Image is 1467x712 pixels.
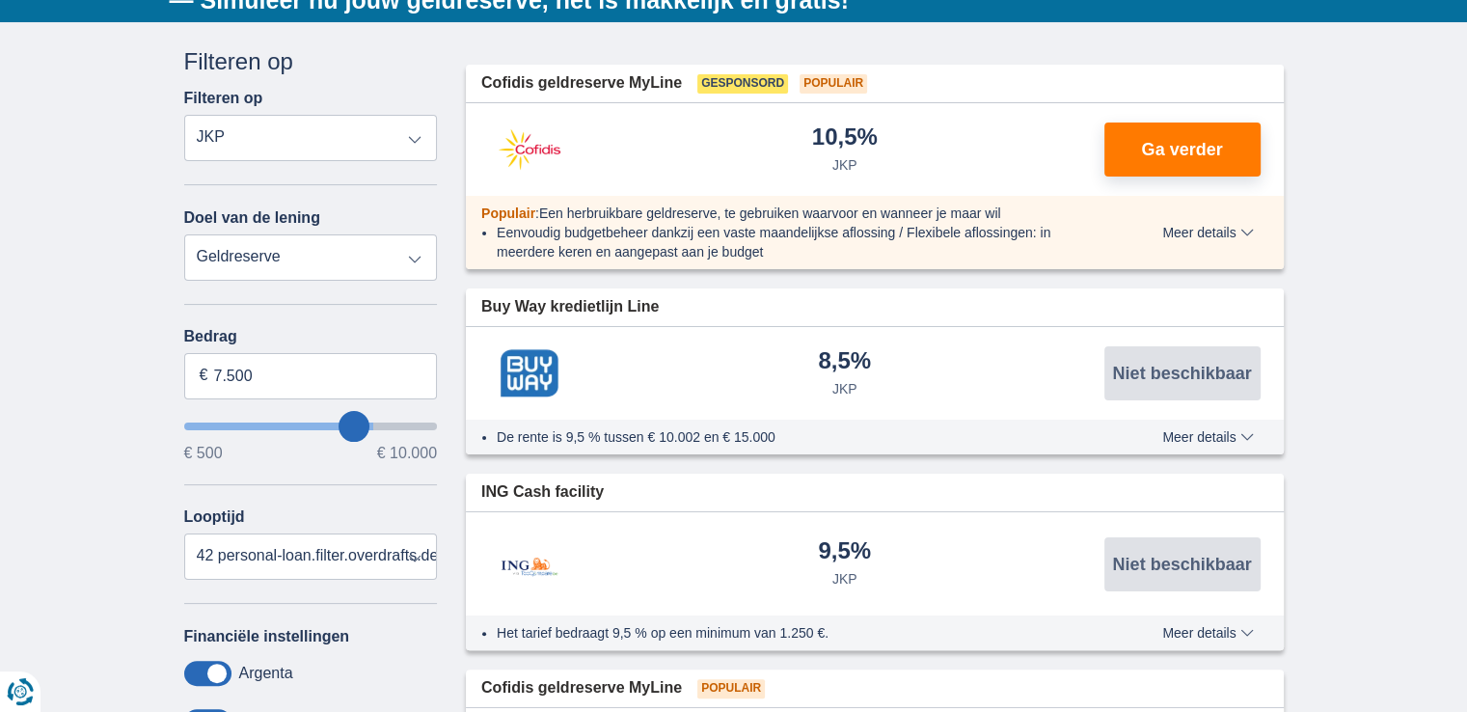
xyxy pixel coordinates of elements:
button: Ga verder [1104,123,1261,177]
div: JKP [832,155,857,175]
img: product.pl.alt Buy Way [481,349,578,397]
img: product.pl.alt Cofidis [481,125,578,174]
span: Populair [697,679,765,698]
span: Niet beschikbaar [1112,365,1251,382]
li: Het tarief bedraagt 9,5 % op een minimum van 1.250 €. [497,623,1092,643]
li: Eenvoudig budgetbeheer dankzij een vaste maandelijkse aflossing / Flexibele aflossingen: in meerd... [497,223,1092,261]
span: Ga verder [1141,141,1222,158]
button: Niet beschikbaar [1104,537,1261,591]
div: 10,5% [812,125,878,151]
li: De rente is 9,5 % tussen € 10.002 en € 15.000 [497,427,1092,447]
div: Filteren op [184,45,438,78]
div: : [466,204,1107,223]
label: Argenta [239,665,293,682]
div: 9,5% [818,539,871,565]
button: Meer details [1148,625,1267,641]
label: Filteren op [184,90,263,107]
span: Meer details [1162,430,1253,444]
label: Bedrag [184,328,438,345]
div: 8,5% [818,349,871,375]
div: JKP [832,379,857,398]
span: Niet beschikbaar [1112,556,1251,573]
div: JKP [832,569,857,589]
span: € 10.000 [377,446,437,461]
button: Meer details [1148,225,1267,240]
label: Financiële instellingen [184,628,350,645]
span: Cofidis geldreserve MyLine [481,72,682,95]
span: Gesponsord [697,74,788,94]
label: Looptijd [184,508,245,526]
span: € 500 [184,446,223,461]
span: Populair [800,74,867,94]
input: wantToBorrow [184,423,438,430]
span: Populair [481,205,535,221]
span: Cofidis geldreserve MyLine [481,677,682,699]
span: Meer details [1162,626,1253,640]
label: Doel van de lening [184,209,320,227]
span: Buy Way kredietlijn Line [481,296,659,318]
button: Niet beschikbaar [1104,346,1261,400]
img: product.pl.alt ING [481,532,578,596]
button: Meer details [1148,429,1267,445]
span: ING Cash facility [481,481,604,504]
span: Een herbruikbare geldreserve, te gebruiken waarvoor en wanneer je maar wil [539,205,1001,221]
span: € [200,365,208,387]
span: Meer details [1162,226,1253,239]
